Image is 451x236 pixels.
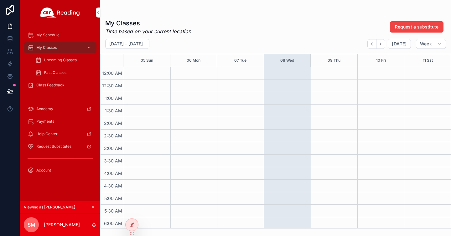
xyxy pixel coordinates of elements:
span: 2:30 AM [102,133,124,138]
span: 6:00 AM [102,221,124,226]
span: Week [420,41,432,47]
h2: [DATE] – [DATE] [109,41,143,47]
span: My Classes [36,45,57,50]
span: Past Classes [44,70,66,75]
span: 5:30 AM [103,208,124,213]
button: Request a substitute [390,21,443,33]
button: 05 Sun [141,54,153,67]
span: Request a substitute [395,24,438,30]
button: 11 Sat [423,54,433,67]
button: Back [367,39,376,49]
span: 1:30 AM [103,108,124,113]
span: 1:00 AM [103,95,124,101]
h1: My Classes [105,19,191,28]
span: 4:00 AM [102,171,124,176]
button: 10 Fri [376,54,386,67]
div: scrollable content [20,25,100,184]
a: Help Center [24,128,96,140]
span: [DATE] [392,41,407,47]
a: Academy [24,103,96,115]
a: Payments [24,116,96,127]
span: Account [36,168,51,173]
span: 3:30 AM [102,158,124,163]
span: 3:00 AM [102,146,124,151]
span: 2:00 AM [102,121,124,126]
span: My Schedule [36,33,60,38]
em: Time based on your current location [105,28,191,35]
span: Upcoming Classes [44,58,77,63]
span: Help Center [36,131,58,136]
a: Class Feedback [24,80,96,91]
span: Viewing as [PERSON_NAME] [24,205,75,210]
button: 06 Mon [187,54,200,67]
span: Payments [36,119,54,124]
p: [PERSON_NAME] [44,222,80,228]
button: 08 Wed [280,54,294,67]
button: 09 Thu [328,54,340,67]
span: 12:00 AM [101,70,124,76]
button: Week [416,39,446,49]
span: Class Feedback [36,83,65,88]
a: My Classes [24,42,96,53]
span: 12:30 AM [101,83,124,88]
img: App logo [40,8,80,18]
span: 5:00 AM [103,196,124,201]
a: Upcoming Classes [31,54,96,66]
span: SM [28,221,35,228]
button: 07 Tue [234,54,246,67]
button: Next [376,39,385,49]
button: [DATE] [388,39,411,49]
a: My Schedule [24,29,96,41]
a: Request Substitutes [24,141,96,152]
span: Academy [36,106,53,111]
span: 4:30 AM [102,183,124,188]
a: Past Classes [31,67,96,78]
a: Account [24,165,96,176]
span: Request Substitutes [36,144,71,149]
